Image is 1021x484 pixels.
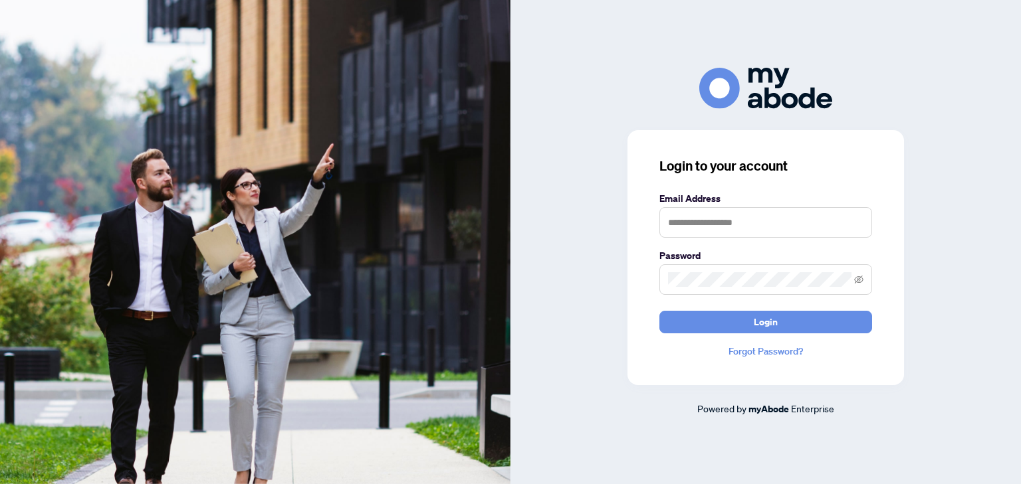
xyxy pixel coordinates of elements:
img: ma-logo [699,68,832,108]
a: myAbode [748,402,789,416]
span: Enterprise [791,402,834,414]
label: Password [659,248,872,263]
button: Login [659,311,872,333]
a: Forgot Password? [659,344,872,359]
span: Login [754,311,778,333]
span: Powered by [697,402,746,414]
h3: Login to your account [659,157,872,175]
label: Email Address [659,191,872,206]
span: eye-invisible [854,275,863,284]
